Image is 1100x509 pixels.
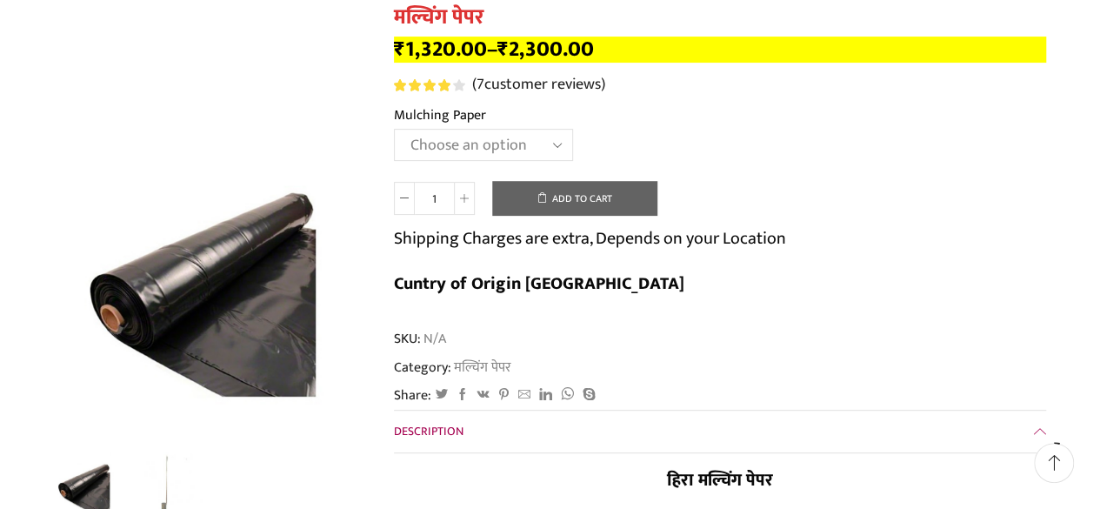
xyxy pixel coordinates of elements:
[394,329,1046,349] span: SKU:
[394,421,463,441] span: Description
[477,71,484,97] span: 7
[497,31,509,67] span: ₹
[394,79,464,91] div: Rated 4.14 out of 5
[667,465,773,495] strong: हिरा मल्चिंग पेपर
[394,358,511,378] span: Category:
[394,269,684,298] b: Cuntry of Origin [GEOGRAPHIC_DATA]
[394,224,786,252] p: Shipping Charges are extra, Depends on your Location
[492,181,657,216] button: Add to cart
[472,74,605,97] a: (7customer reviews)
[497,31,594,67] bdi: 2,300.00
[394,31,487,67] bdi: 1,320.00
[421,329,446,349] span: N/A
[394,5,1046,30] h1: मल्चिंग पेपर
[394,385,431,405] span: Share:
[394,37,1046,63] p: –
[394,105,486,125] label: Mulching Paper
[55,131,368,444] div: 1 / 2
[394,79,452,91] span: Rated out of 5 based on customer ratings
[451,356,511,378] a: मल्चिंग पेपर
[394,31,405,67] span: ₹
[415,182,454,215] input: Product quantity
[394,79,468,91] span: 7
[394,411,1046,452] a: Description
